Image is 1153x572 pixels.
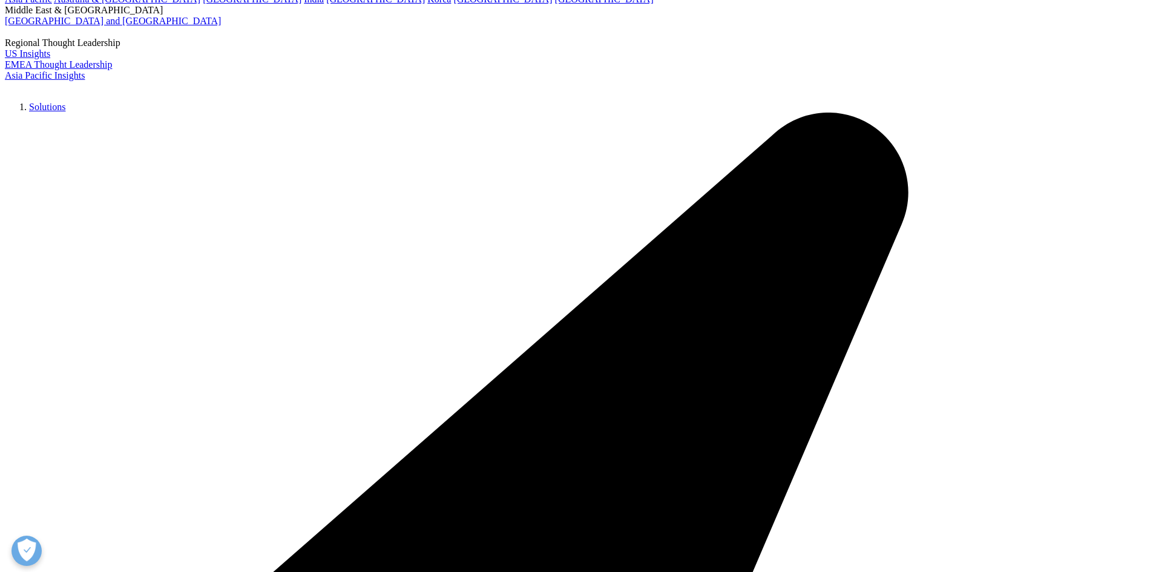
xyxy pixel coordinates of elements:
[5,48,50,59] a: US Insights
[5,59,112,70] a: EMEA Thought Leadership
[11,536,42,566] button: Open Preferences
[5,16,221,26] a: [GEOGRAPHIC_DATA] and [GEOGRAPHIC_DATA]
[5,70,85,81] a: Asia Pacific Insights
[5,38,1148,48] div: Regional Thought Leadership
[5,5,1148,16] div: Middle East & [GEOGRAPHIC_DATA]
[29,102,65,112] a: Solutions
